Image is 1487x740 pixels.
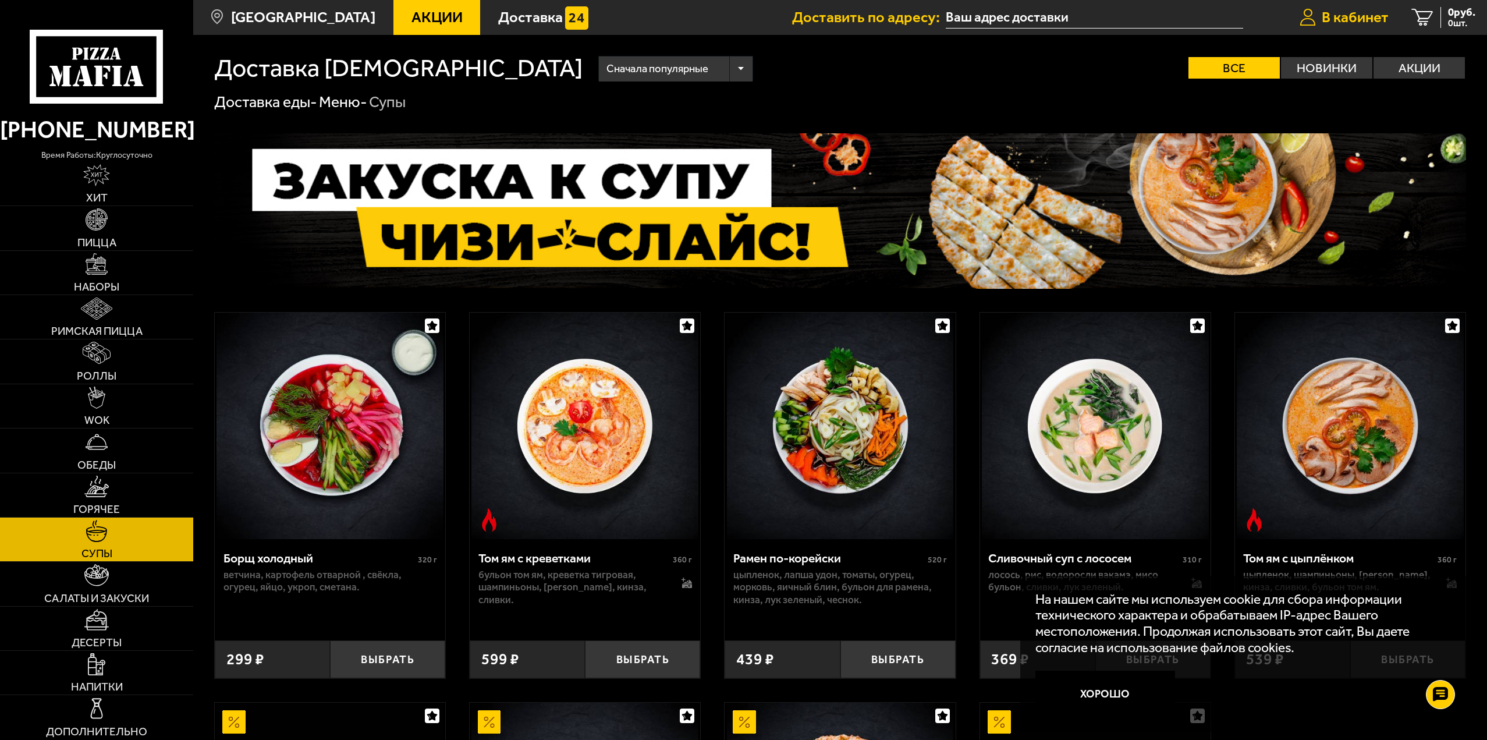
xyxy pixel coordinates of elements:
a: Доставка еды- [214,93,317,111]
span: 439 ₽ [736,652,774,667]
p: ветчина, картофель отварной , свёкла, огурец, яйцо, укроп, сметана. [223,569,437,594]
span: В кабинет [1322,10,1389,25]
span: Доставка [498,10,563,25]
span: 360 г [1438,555,1457,565]
img: Акционный [733,710,756,734]
span: Пицца [77,237,116,248]
span: 320 г [418,555,437,565]
button: Хорошо [1035,671,1175,717]
span: Обеды [77,459,116,470]
span: 0 руб. [1448,7,1475,18]
h1: Доставка [DEMOGRAPHIC_DATA] [214,56,583,81]
div: Супы [369,92,406,112]
img: Острое блюдо [1243,508,1266,532]
p: На нашем сайте мы используем cookie для сбора информации технического характера и обрабатываем IP... [1035,592,1443,656]
span: Горячее [73,504,120,515]
img: Том ям с креветками [471,313,698,540]
img: Рамен по-корейски [727,313,954,540]
button: Выбрать [585,640,700,678]
span: Роллы [77,370,116,381]
span: Наборы [74,281,119,292]
span: 310 г [1183,555,1202,565]
span: WOK [84,415,109,426]
div: Сливочный суп с лососем [988,551,1180,566]
span: Римская пицца [51,325,143,337]
span: 0 шт. [1448,19,1475,28]
span: Дополнительно [46,726,147,737]
a: Меню- [319,93,367,111]
span: 299 ₽ [226,652,264,667]
label: Новинки [1281,57,1372,79]
p: бульон том ям, креветка тигровая, шампиньоны, [PERSON_NAME], кинза, сливки. [478,569,666,606]
input: Ваш адрес доставки [946,7,1243,29]
span: Салаты и закуски [44,593,149,604]
img: Острое блюдо [478,508,501,532]
a: Острое блюдоТом ям с цыплёнком [1235,313,1465,540]
label: Все [1188,57,1280,79]
span: 599 ₽ [481,652,519,667]
img: Борщ холодный [217,313,443,540]
a: Острое блюдоТом ям с креветками [470,313,700,540]
span: Хит [86,192,108,203]
p: лосось, рис, водоросли вакамэ, мисо бульон, сливки, лук зеленый. [988,569,1176,594]
p: цыпленок, лапша удон, томаты, огурец, морковь, яичный блин, бульон для рамена, кинза, лук зеленый... [733,569,947,606]
span: 520 г [928,555,947,565]
button: Выбрать [330,640,445,678]
a: Рамен по-корейски [725,313,955,540]
img: 15daf4d41897b9f0e9f617042186c801.svg [565,6,588,30]
span: Супы [81,548,112,559]
p: цыпленок, шампиньоны, [PERSON_NAME], кинза, сливки, бульон том ям. [1243,569,1431,594]
div: Борщ холодный [223,551,415,566]
span: Доставить по адресу: [792,10,946,25]
img: Акционный [222,710,246,734]
div: Том ям с цыплёнком [1243,551,1435,566]
span: Сначала популярные [606,54,708,84]
img: Сливочный суп с лососем [982,313,1209,540]
img: Акционный [478,710,501,734]
img: Акционный [988,710,1011,734]
a: Сливочный суп с лососем [980,313,1211,540]
button: Выбрать [840,640,956,678]
span: 360 г [673,555,692,565]
img: Том ям с цыплёнком [1237,313,1464,540]
span: Акции [411,10,463,25]
label: Акции [1374,57,1465,79]
a: Борщ холодный [215,313,445,540]
span: 369 ₽ [991,652,1029,667]
span: Десерты [72,637,122,648]
div: Рамен по-корейски [733,551,925,566]
span: Напитки [71,681,123,692]
div: Том ям с креветками [478,551,670,566]
span: [GEOGRAPHIC_DATA] [231,10,375,25]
